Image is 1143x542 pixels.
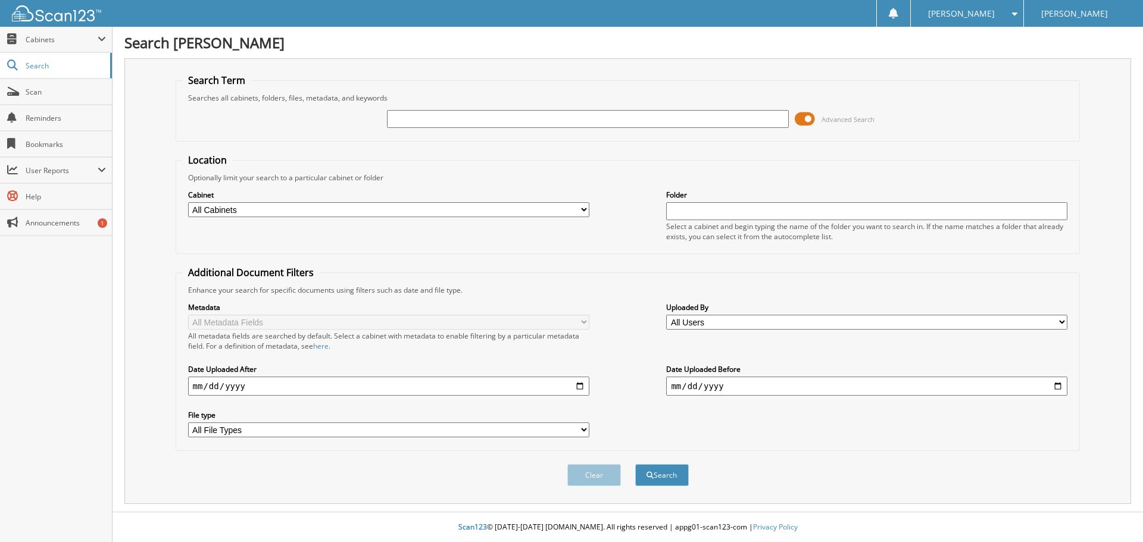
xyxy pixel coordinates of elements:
input: end [666,377,1067,396]
div: Enhance your search for specific documents using filters such as date and file type. [182,285,1074,295]
legend: Location [182,153,233,167]
span: [PERSON_NAME] [1041,10,1108,17]
div: All metadata fields are searched by default. Select a cabinet with metadata to enable filtering b... [188,331,589,351]
span: Scan [26,87,106,97]
label: Date Uploaded After [188,364,589,374]
span: Reminders [26,113,106,123]
div: Optionally limit your search to a particular cabinet or folder [182,173,1074,183]
label: Metadata [188,302,589,312]
button: Search [635,464,689,486]
button: Clear [567,464,621,486]
legend: Additional Document Filters [182,266,320,279]
a: Privacy Policy [753,522,798,532]
label: Uploaded By [666,302,1067,312]
div: Searches all cabinets, folders, files, metadata, and keywords [182,93,1074,103]
div: 1 [98,218,107,228]
span: Announcements [26,218,106,228]
label: File type [188,410,589,420]
span: Search [26,61,104,71]
span: Advanced Search [822,115,875,124]
label: Folder [666,190,1067,200]
span: User Reports [26,165,98,176]
img: scan123-logo-white.svg [12,5,101,21]
h1: Search [PERSON_NAME] [124,33,1131,52]
span: Help [26,192,106,202]
span: Scan123 [458,522,487,532]
div: © [DATE]-[DATE] [DOMAIN_NAME]. All rights reserved | appg01-scan123-com | [113,513,1143,542]
label: Cabinet [188,190,589,200]
span: Bookmarks [26,139,106,149]
a: here [313,341,329,351]
label: Date Uploaded Before [666,364,1067,374]
span: Cabinets [26,35,98,45]
span: [PERSON_NAME] [928,10,995,17]
legend: Search Term [182,74,251,87]
input: start [188,377,589,396]
div: Select a cabinet and begin typing the name of the folder you want to search in. If the name match... [666,221,1067,242]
